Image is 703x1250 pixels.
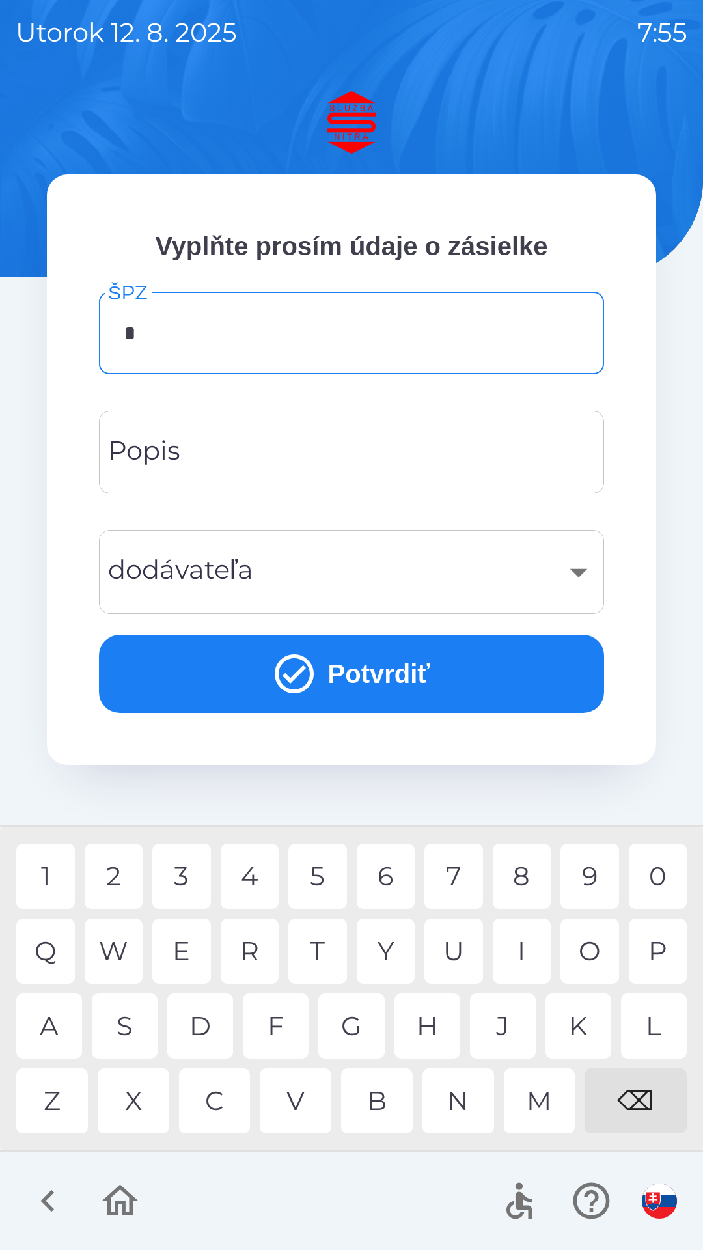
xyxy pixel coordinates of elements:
[637,13,687,52] p: 7:55
[99,227,604,266] p: Vyplňte prosím údaje o zásielke
[47,91,656,154] img: Logo
[642,1184,677,1219] img: sk flag
[99,635,604,713] button: Potvrdiť
[108,279,148,307] label: ŠPZ
[16,13,237,52] p: utorok 12. 8. 2025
